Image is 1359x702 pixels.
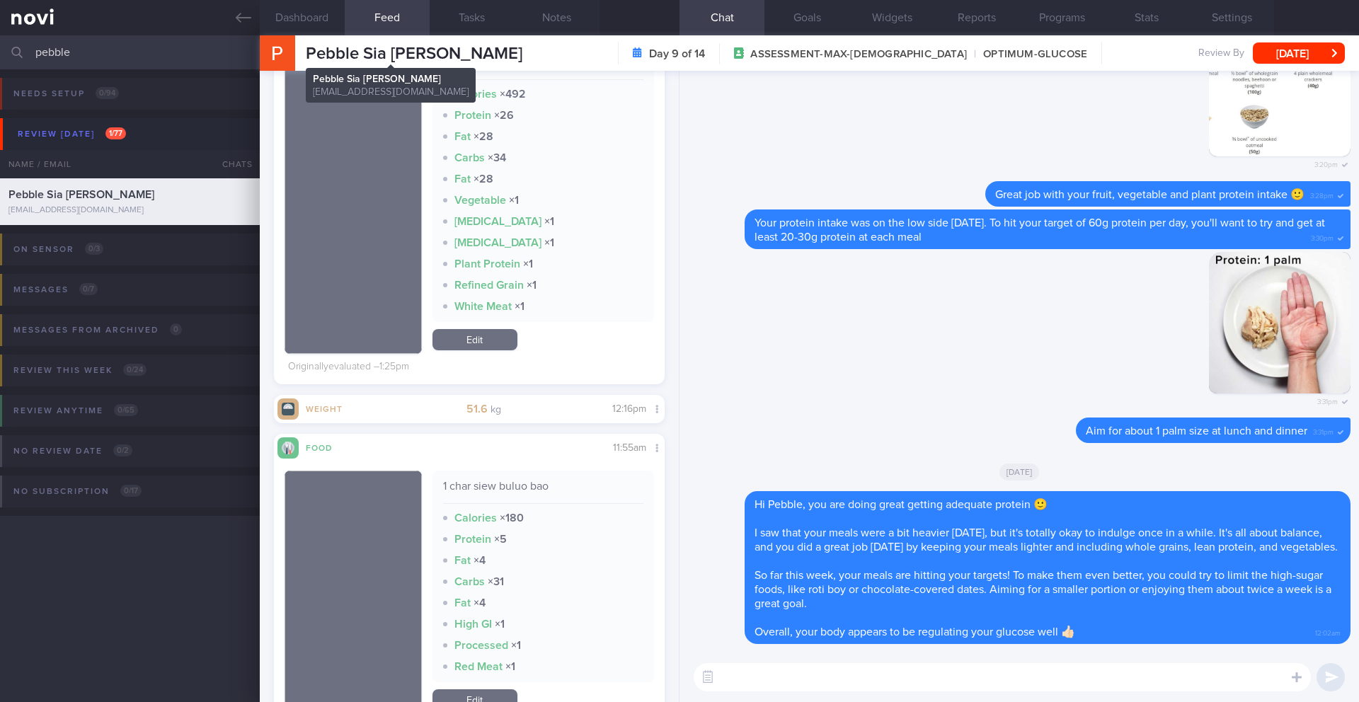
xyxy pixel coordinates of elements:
[123,364,147,376] span: 0 / 24
[454,512,497,524] strong: Calories
[527,280,537,291] strong: × 1
[544,237,554,248] strong: × 1
[454,301,512,312] strong: White Meat
[8,205,251,216] div: [EMAIL_ADDRESS][DOMAIN_NAME]
[1310,188,1334,201] span: 3:28pm
[10,321,185,340] div: Messages from Archived
[454,195,506,206] strong: Vegetable
[509,195,519,206] strong: × 1
[454,110,491,121] strong: Protein
[511,640,521,651] strong: × 1
[454,555,471,566] strong: Fat
[612,404,646,414] span: 12:16pm
[170,323,182,335] span: 0
[454,640,508,651] strong: Processed
[14,125,130,144] div: Review [DATE]
[454,131,471,142] strong: Fat
[10,280,101,299] div: Messages
[113,444,132,456] span: 0 / 2
[96,87,119,99] span: 0 / 94
[649,47,705,61] strong: Day 9 of 14
[8,189,154,200] span: Pebble Sia [PERSON_NAME]
[105,127,126,139] span: 1 / 77
[454,280,524,291] strong: Refined Grain
[613,443,646,453] span: 11:55am
[750,47,967,62] span: ASSESSMENT-MAX-[DEMOGRAPHIC_DATA]
[10,361,150,380] div: Review this week
[85,243,103,255] span: 0 / 3
[474,555,486,566] strong: × 4
[1086,425,1307,437] span: Aim for about 1 palm size at lunch and dinner
[474,597,486,609] strong: × 4
[454,152,485,163] strong: Carbs
[10,240,107,259] div: On sensor
[288,361,409,374] div: Originally evaluated – 1:25pm
[488,152,506,163] strong: × 34
[1311,230,1334,243] span: 3:30pm
[454,618,492,630] strong: High GI
[1317,393,1338,407] span: 3:31pm
[285,18,422,354] img: 2 pieces peking duck wrap, 1 bowl chinese cabbage and soup, tofu with spinach
[10,401,142,420] div: Review anytime
[79,283,98,295] span: 0 / 7
[494,110,514,121] strong: × 26
[1315,625,1341,638] span: 12:02am
[494,534,507,545] strong: × 5
[443,479,644,504] div: 1 char siew buluo bao
[120,485,142,497] span: 0 / 17
[454,88,497,100] strong: Calories
[995,189,1304,200] span: Great job with your fruit, vegetable and plant protein intake 🙂
[505,661,515,672] strong: × 1
[299,402,355,414] div: Weight
[474,131,493,142] strong: × 28
[474,173,493,185] strong: × 28
[755,499,1048,510] span: Hi Pebble, you are doing great getting adequate protein 🙂
[755,527,1338,553] span: I saw that your meals were a bit heavier [DATE], but it's totally okay to indulge once in a while...
[523,258,533,270] strong: × 1
[755,626,1075,638] span: Overall, your body appears to be regulating your glucose well 👍🏻
[1253,42,1345,64] button: [DATE]
[454,534,491,545] strong: Protein
[306,45,522,62] span: Pebble Sia [PERSON_NAME]
[454,661,503,672] strong: Red Meat
[10,482,145,501] div: No subscription
[1209,252,1351,393] img: Photo by Angena
[755,570,1331,609] span: So far this week, your meals are hitting your targets! To make them even better, you could try to...
[500,512,524,524] strong: × 180
[454,576,485,587] strong: Carbs
[454,216,541,227] strong: [MEDICAL_DATA]
[454,237,541,248] strong: [MEDICAL_DATA]
[1313,424,1334,437] span: 3:31pm
[1314,156,1338,170] span: 3:20pm
[544,216,554,227] strong: × 1
[299,441,355,453] div: Food
[500,88,526,100] strong: × 492
[999,464,1040,481] span: [DATE]
[203,150,260,178] div: Chats
[488,576,504,587] strong: × 31
[454,173,471,185] strong: Fat
[10,84,122,103] div: Needs setup
[454,258,520,270] strong: Plant Protein
[515,301,524,312] strong: × 1
[1209,15,1351,156] img: Photo by Angena
[1198,47,1244,60] span: Review By
[432,329,517,350] a: Edit
[454,597,471,609] strong: Fat
[466,403,488,415] strong: 51.6
[10,442,136,461] div: No review date
[495,618,505,630] strong: × 1
[114,404,138,416] span: 0 / 65
[755,217,1325,243] span: Your protein intake was on the low side [DATE]. To hit your target of 60g protein per day, you'll...
[967,47,1087,62] span: OPTIMUM-GLUCOSE
[491,405,501,415] small: kg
